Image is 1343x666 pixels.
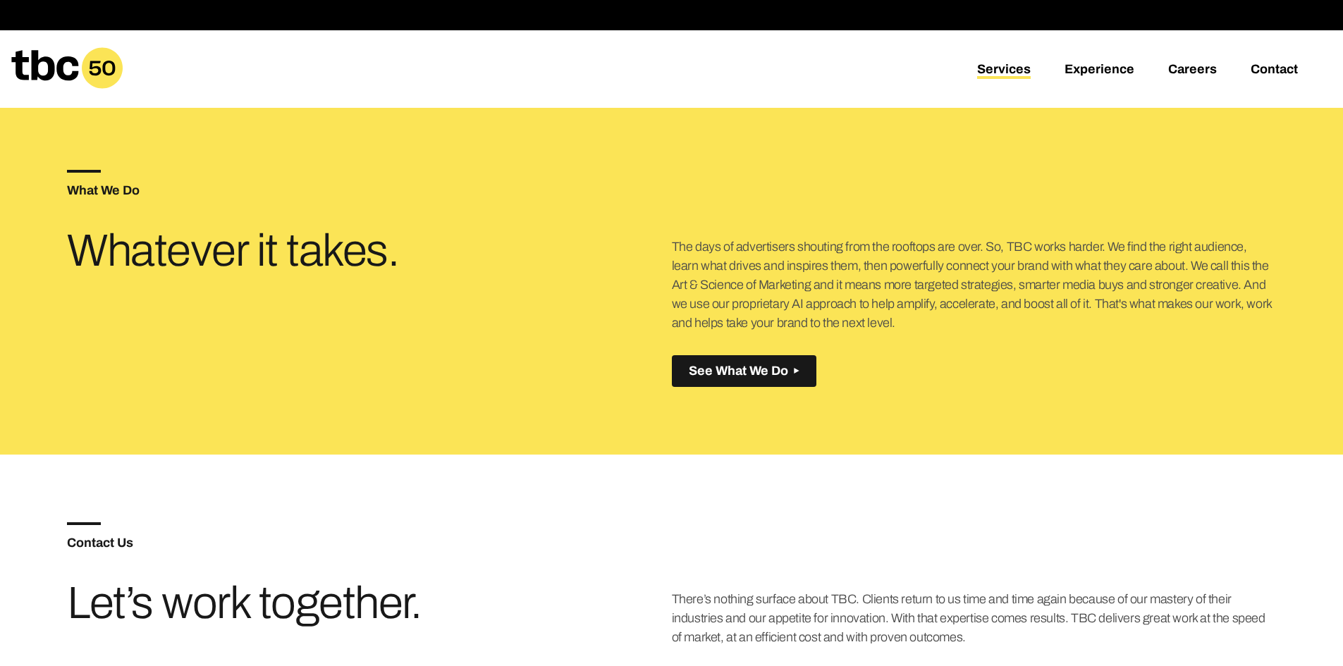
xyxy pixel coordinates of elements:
[1065,62,1134,79] a: Experience
[672,590,1276,647] p: There’s nothing surface about TBC. Clients return to us time and time again because of our master...
[67,230,470,271] h3: Whatever it takes.
[67,184,671,197] h5: What We Do
[1251,62,1298,79] a: Contact
[1168,62,1217,79] a: Careers
[67,536,671,549] h5: Contact Us
[689,364,788,378] span: See What We Do
[67,583,470,624] h3: Let’s work together.
[11,79,123,94] a: Home
[977,62,1031,79] a: Services
[672,355,816,387] button: See What We Do
[672,238,1276,333] p: The days of advertisers shouting from the rooftops are over. So, TBC works harder. We find the ri...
